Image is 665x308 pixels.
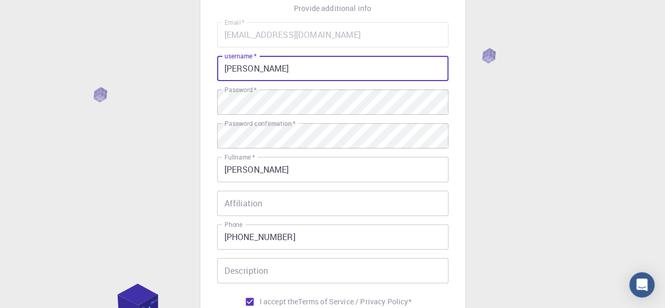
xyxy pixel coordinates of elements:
label: username [224,52,257,61]
label: Fullname [224,153,255,162]
p: Provide additional info [294,3,371,14]
p: Terms of Service / Privacy Policy * [298,296,411,307]
a: Terms of Service / Privacy Policy* [298,296,411,307]
div: Open Intercom Messenger [629,272,654,297]
span: I accept the [260,296,299,307]
label: Password [224,85,257,94]
label: Email [224,18,244,27]
label: Phone [224,220,242,229]
label: Password confirmation [224,119,295,128]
